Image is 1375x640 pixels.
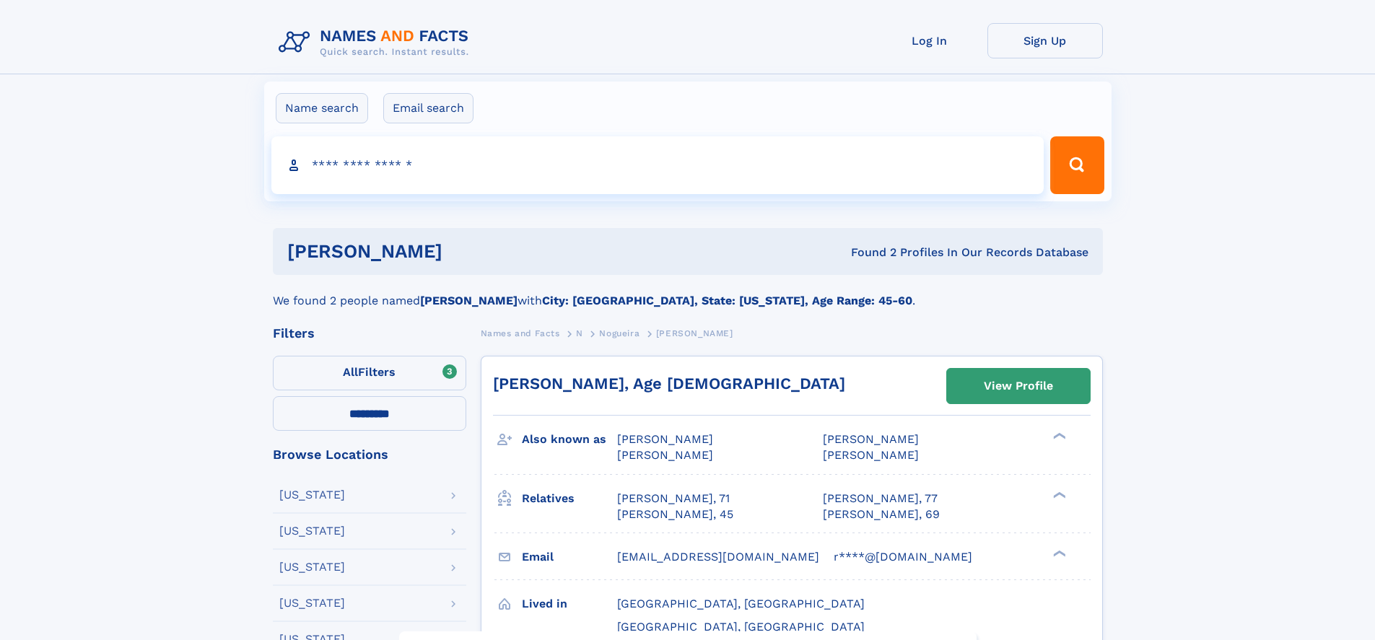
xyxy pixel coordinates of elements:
[420,294,518,307] b: [PERSON_NAME]
[1050,136,1104,194] button: Search Button
[576,324,583,342] a: N
[1049,431,1067,441] div: ❯
[823,448,919,462] span: [PERSON_NAME]
[947,369,1090,403] a: View Profile
[823,432,919,446] span: [PERSON_NAME]
[542,294,912,307] b: City: [GEOGRAPHIC_DATA], State: [US_STATE], Age Range: 45-60
[271,136,1044,194] input: search input
[599,324,640,342] a: Nogueira
[656,328,733,338] span: [PERSON_NAME]
[383,93,473,123] label: Email search
[279,561,345,573] div: [US_STATE]
[617,620,865,634] span: [GEOGRAPHIC_DATA], [GEOGRAPHIC_DATA]
[279,597,345,609] div: [US_STATE]
[576,328,583,338] span: N
[273,356,466,390] label: Filters
[647,245,1088,260] div: Found 2 Profiles In Our Records Database
[823,491,938,507] a: [PERSON_NAME], 77
[522,427,617,452] h3: Also known as
[617,507,733,522] a: [PERSON_NAME], 45
[823,507,940,522] a: [PERSON_NAME], 69
[273,23,481,62] img: Logo Names and Facts
[279,489,345,501] div: [US_STATE]
[617,550,819,564] span: [EMAIL_ADDRESS][DOMAIN_NAME]
[617,491,730,507] a: [PERSON_NAME], 71
[617,432,713,446] span: [PERSON_NAME]
[287,242,647,260] h1: [PERSON_NAME]
[617,448,713,462] span: [PERSON_NAME]
[522,592,617,616] h3: Lived in
[343,365,358,379] span: All
[599,328,640,338] span: Nogueira
[273,448,466,461] div: Browse Locations
[984,369,1053,403] div: View Profile
[279,525,345,537] div: [US_STATE]
[276,93,368,123] label: Name search
[493,374,845,393] a: [PERSON_NAME], Age [DEMOGRAPHIC_DATA]
[617,597,865,610] span: [GEOGRAPHIC_DATA], [GEOGRAPHIC_DATA]
[522,486,617,511] h3: Relatives
[872,23,987,58] a: Log In
[987,23,1103,58] a: Sign Up
[481,324,560,342] a: Names and Facts
[522,545,617,569] h3: Email
[273,275,1103,310] div: We found 2 people named with .
[1049,548,1067,558] div: ❯
[1049,490,1067,499] div: ❯
[273,327,466,340] div: Filters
